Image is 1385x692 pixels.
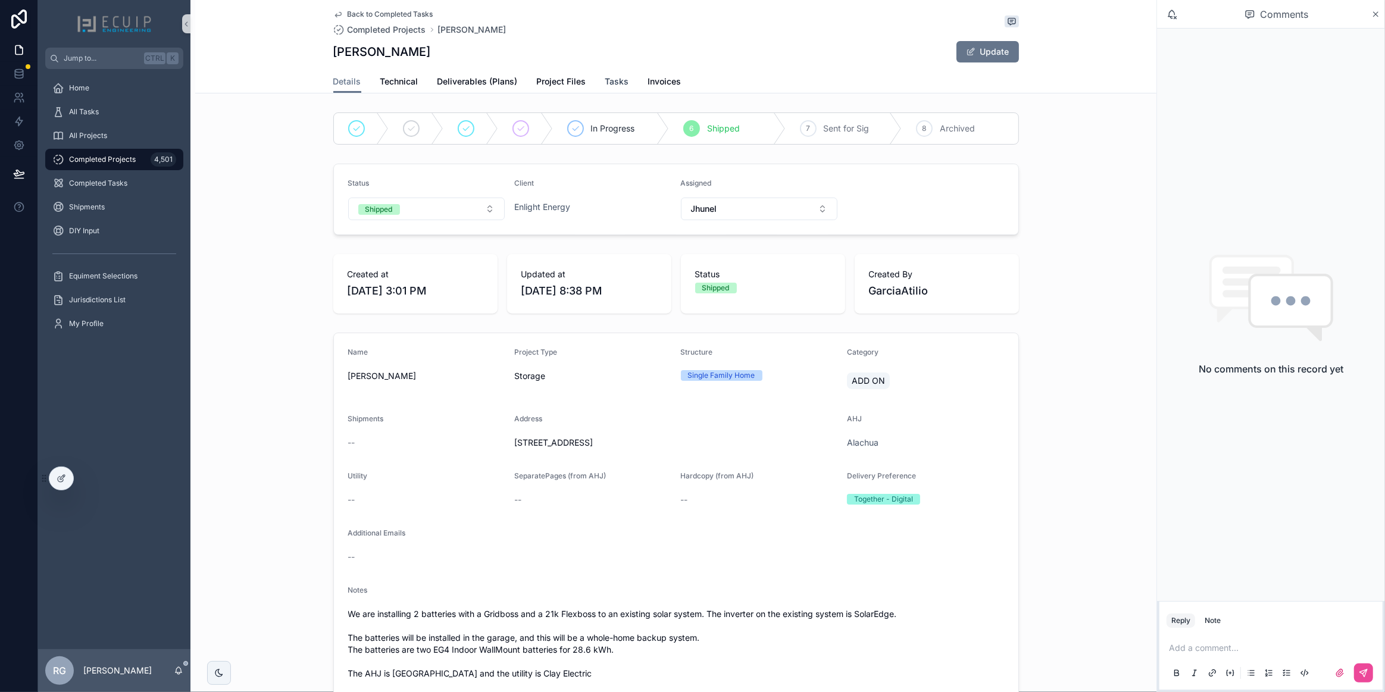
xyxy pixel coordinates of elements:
[348,10,433,19] span: Back to Completed Tasks
[681,471,754,480] span: Hardcopy (from AHJ)
[847,414,862,423] span: AHJ
[69,83,89,93] span: Home
[69,131,107,140] span: All Projects
[348,24,426,36] span: Completed Projects
[69,107,99,117] span: All Tasks
[45,289,183,311] a: Jurisdictions List
[1167,613,1195,628] button: Reply
[690,124,694,133] span: 6
[707,123,740,134] span: Shipped
[847,437,878,449] a: Alachua
[824,123,870,134] span: Sent for Sig
[514,179,534,187] span: Client
[1205,616,1221,625] div: Note
[333,71,361,93] a: Details
[333,43,431,60] h1: [PERSON_NAME]
[348,268,483,280] span: Created at
[514,494,521,506] span: --
[438,24,507,36] a: [PERSON_NAME]
[69,155,136,164] span: Completed Projects
[514,471,606,480] span: SeparatePages (from AHJ)
[681,198,838,220] button: Select Button
[348,198,505,220] button: Select Button
[380,71,418,95] a: Technical
[514,201,570,213] a: Enlight Energy
[348,414,384,423] span: Shipments
[956,41,1019,62] button: Update
[333,24,426,36] a: Completed Projects
[514,347,557,356] span: Project Type
[45,101,183,123] a: All Tasks
[695,268,831,280] span: Status
[348,494,355,506] span: --
[168,54,177,63] span: K
[333,10,433,19] a: Back to Completed Tasks
[333,76,361,87] span: Details
[648,71,681,95] a: Invoices
[69,295,126,305] span: Jurisdictions List
[38,69,190,350] div: scrollable content
[45,265,183,287] a: Equiment Selections
[852,375,885,387] span: ADD ON
[605,76,629,87] span: Tasks
[514,370,545,382] span: Storage
[437,76,518,87] span: Deliverables (Plans)
[45,77,183,99] a: Home
[45,196,183,218] a: Shipments
[69,202,105,212] span: Shipments
[365,204,393,215] div: Shipped
[605,71,629,95] a: Tasks
[45,173,183,194] a: Completed Tasks
[69,319,104,328] span: My Profile
[64,54,139,63] span: Jump to...
[83,665,152,677] p: [PERSON_NAME]
[53,663,66,678] span: RG
[45,313,183,334] a: My Profile
[380,76,418,87] span: Technical
[688,370,755,381] div: Single Family Home
[1200,613,1225,628] button: Note
[45,125,183,146] a: All Projects
[348,370,505,382] span: [PERSON_NAME]
[69,179,127,188] span: Completed Tasks
[847,347,878,356] span: Category
[45,48,183,69] button: Jump to...CtrlK
[521,283,657,299] span: [DATE] 8:38 PM
[514,414,542,423] span: Address
[940,123,975,134] span: Archived
[348,585,368,594] span: Notes
[521,268,657,280] span: Updated at
[869,268,1005,280] span: Created By
[69,226,99,236] span: DIY Input
[648,76,681,87] span: Invoices
[144,52,165,64] span: Ctrl
[77,14,152,33] img: App logo
[681,347,713,356] span: Structure
[348,437,355,449] span: --
[847,471,916,480] span: Delivery Preference
[1260,7,1308,21] span: Comments
[348,347,368,356] span: Name
[854,494,913,505] div: Together - Digital
[806,124,810,133] span: 7
[348,179,370,187] span: Status
[348,551,355,563] span: --
[691,203,717,215] span: Jhunel
[681,494,688,506] span: --
[1199,362,1343,376] h2: No comments on this record yet
[437,71,518,95] a: Deliverables (Plans)
[45,149,183,170] a: Completed Projects4,501
[151,152,176,167] div: 4,501
[69,271,137,281] span: Equiment Selections
[537,76,586,87] span: Project Files
[681,179,712,187] span: Assigned
[348,471,368,480] span: Utility
[514,437,837,449] span: [STREET_ADDRESS]
[537,71,586,95] a: Project Files
[348,528,406,537] span: Additional Emails
[348,283,483,299] span: [DATE] 3:01 PM
[869,283,1005,299] span: GarciaAtilio
[702,283,730,293] div: Shipped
